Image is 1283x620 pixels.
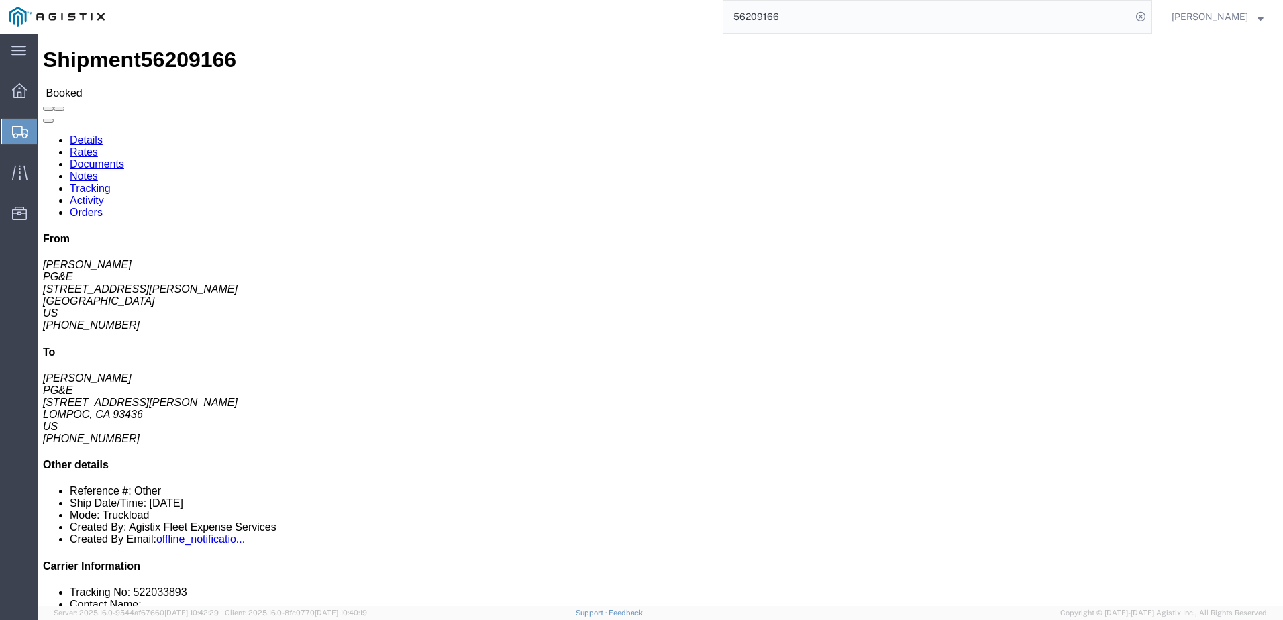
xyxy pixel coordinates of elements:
[225,609,367,617] span: Client: 2025.16.0-8fc0770
[1171,9,1264,25] button: [PERSON_NAME]
[164,609,219,617] span: [DATE] 10:42:29
[576,609,609,617] a: Support
[38,34,1283,606] iframe: FS Legacy Container
[1060,607,1267,619] span: Copyright © [DATE]-[DATE] Agistix Inc., All Rights Reserved
[1172,9,1248,24] span: Deni Smith
[9,7,105,27] img: logo
[723,1,1131,33] input: Search for shipment number, reference number
[609,609,643,617] a: Feedback
[54,609,219,617] span: Server: 2025.16.0-9544af67660
[315,609,367,617] span: [DATE] 10:40:19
